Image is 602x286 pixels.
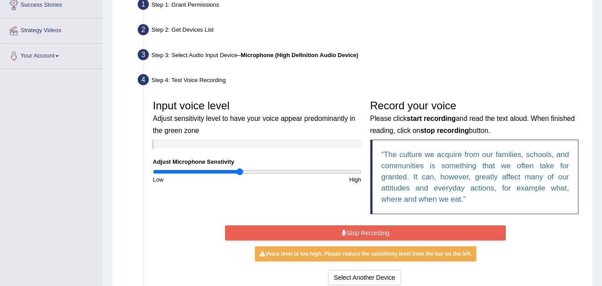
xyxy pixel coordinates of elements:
small: Please click and read the text aloud. When finished reading, click on button. [370,115,575,134]
div: Step 4: Test Voice Recording [134,71,589,91]
div: Low [148,175,257,184]
h3: Input voice level [153,100,361,135]
a: Strategy Videos [0,18,102,41]
button: Stop Recording [225,225,506,240]
b: stop recording [420,127,469,134]
div: High [257,175,366,184]
small: Adjust sensitivity level to have your voice appear predominantly in the green zone [153,115,355,134]
label: Adjust Microphone Senstivity [153,158,234,166]
button: Select Another Device [328,270,401,285]
h3: Record your voice [370,100,579,135]
a: Your Account [0,44,102,66]
div: Step 2: Get Devices List [134,21,589,41]
div: Voice level is too high. Please reduce the sensitivity level from the bar on the left. [255,246,476,261]
q: The culture we acquire from our families, schools, and communities is something that we often tak... [381,150,569,203]
b: Microphone (High Definition Audio Device) [241,52,358,58]
div: Step 3: Select Audio Input Device [134,46,589,66]
b: start recording [407,115,456,122]
span: – [238,52,358,58]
